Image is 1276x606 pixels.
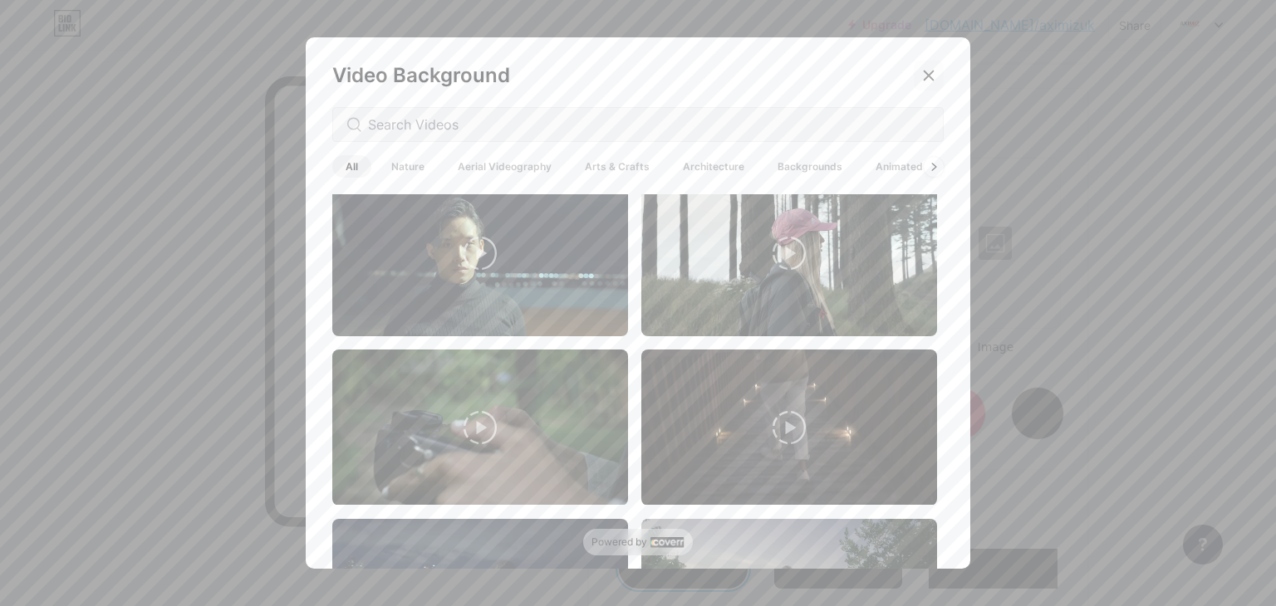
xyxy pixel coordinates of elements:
span: Aerial Videography [444,155,565,178]
span: Animated [862,155,936,178]
span: Architecture [670,155,758,178]
span: All [332,155,371,178]
span: Video Background [332,63,510,87]
input: Search Videos [368,115,930,134]
span: Nature [378,155,438,178]
span: Arts & Crafts [572,155,663,178]
span: Backgrounds [764,155,856,178]
span: Powered by [591,535,647,549]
